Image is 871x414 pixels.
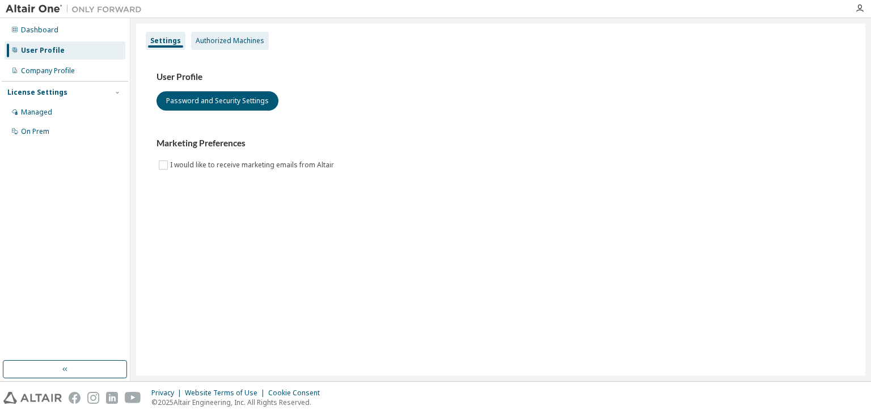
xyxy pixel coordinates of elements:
[87,392,99,404] img: instagram.svg
[157,91,278,111] button: Password and Security Settings
[151,388,185,398] div: Privacy
[151,398,327,407] p: © 2025 Altair Engineering, Inc. All Rights Reserved.
[157,138,845,149] h3: Marketing Preferences
[268,388,327,398] div: Cookie Consent
[7,88,67,97] div: License Settings
[3,392,62,404] img: altair_logo.svg
[157,71,845,83] h3: User Profile
[6,3,147,15] img: Altair One
[21,108,52,117] div: Managed
[170,158,336,172] label: I would like to receive marketing emails from Altair
[69,392,81,404] img: facebook.svg
[185,388,268,398] div: Website Terms of Use
[150,36,181,45] div: Settings
[125,392,141,404] img: youtube.svg
[21,26,58,35] div: Dashboard
[21,127,49,136] div: On Prem
[196,36,264,45] div: Authorized Machines
[21,46,65,55] div: User Profile
[106,392,118,404] img: linkedin.svg
[21,66,75,75] div: Company Profile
